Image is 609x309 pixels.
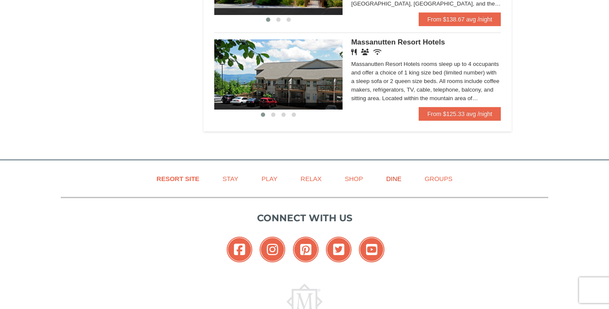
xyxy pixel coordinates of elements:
[373,49,381,55] i: Wireless Internet (free)
[351,38,445,46] span: Massanutten Resort Hotels
[146,169,210,188] a: Resort Site
[375,169,412,188] a: Dine
[351,49,357,55] i: Restaurant
[334,169,374,188] a: Shop
[351,60,501,103] div: Massanutten Resort Hotels rooms sleep up to 4 occupants and offer a choice of 1 king size bed (li...
[251,169,288,188] a: Play
[361,49,369,55] i: Banquet Facilities
[419,12,501,26] a: From $138.67 avg /night
[61,211,548,225] p: Connect with us
[212,169,249,188] a: Stay
[419,107,501,121] a: From $125.33 avg /night
[414,169,463,188] a: Groups
[290,169,332,188] a: Relax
